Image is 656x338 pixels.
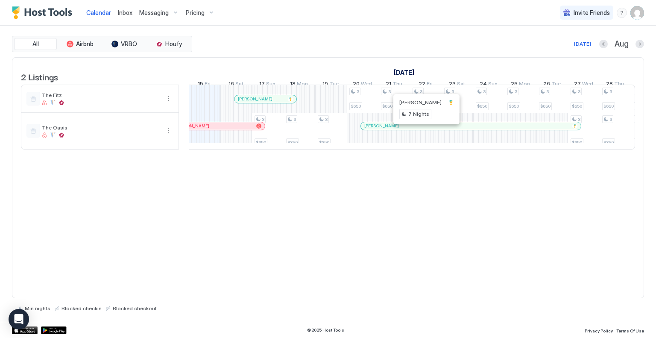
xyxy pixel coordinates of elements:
[457,80,465,89] span: Sat
[287,140,298,145] span: $350
[42,124,160,131] span: The Oasis
[509,103,519,109] span: $650
[196,79,213,91] a: August 15, 2025
[616,328,644,333] span: Terms Of Use
[603,140,614,145] span: $350
[163,94,173,104] button: More options
[477,79,500,91] a: August 24, 2025
[186,9,205,17] span: Pricing
[408,110,429,118] span: 7 Nights
[582,80,593,89] span: Wed
[543,80,550,89] span: 26
[86,8,111,17] a: Calendar
[392,66,416,79] a: August 1, 2025
[238,96,272,102] span: [PERSON_NAME]
[290,80,296,89] span: 18
[228,80,234,89] span: 16
[546,89,549,94] span: 3
[353,80,360,89] span: 20
[12,326,38,334] a: App Store
[574,9,610,17] span: Invite Friends
[449,80,456,89] span: 23
[9,309,29,329] div: Open Intercom Messenger
[361,80,372,89] span: Wed
[477,103,487,109] span: $650
[163,94,173,104] div: menu
[198,80,203,89] span: 15
[574,80,581,89] span: 27
[165,40,182,48] span: Houfy
[175,123,209,129] span: [PERSON_NAME]
[25,305,50,312] span: Min nights
[399,99,442,106] span: [PERSON_NAME]
[551,80,561,89] span: Tue
[163,126,173,136] button: More options
[297,80,308,89] span: Mon
[384,79,404,91] a: August 21, 2025
[118,8,132,17] a: Inbox
[617,8,627,18] div: menu
[139,9,169,17] span: Messaging
[42,92,160,98] span: The Fitz
[609,89,612,94] span: 3
[12,36,192,52] div: tab-group
[320,79,341,91] a: August 19, 2025
[616,326,644,335] a: Terms Of Use
[113,305,157,312] span: Blocked checkout
[483,89,486,94] span: 3
[416,79,435,91] a: August 22, 2025
[307,327,344,333] span: © 2025 Host Tools
[14,38,57,50] button: All
[266,80,275,89] span: Sun
[572,103,582,109] span: $650
[163,126,173,136] div: menu
[420,89,422,94] span: 3
[357,89,359,94] span: 3
[382,103,392,109] span: $650
[205,80,211,89] span: Fri
[606,80,613,89] span: 28
[103,38,146,50] button: VRBO
[257,79,278,91] a: August 17, 2025
[262,117,264,122] span: 3
[519,80,530,89] span: Mon
[540,103,551,109] span: $650
[121,40,137,48] span: VRBO
[12,6,76,19] a: Host Tools Logo
[21,70,58,83] span: 2 Listings
[603,103,614,109] span: $650
[451,89,454,94] span: 3
[572,79,595,91] a: August 27, 2025
[419,80,425,89] span: 22
[61,305,102,312] span: Blocked checkin
[388,89,391,94] span: 3
[329,80,339,89] span: Tue
[118,9,132,16] span: Inbox
[427,80,433,89] span: Fri
[59,38,101,50] button: Airbnb
[386,80,391,89] span: 21
[585,328,613,333] span: Privacy Policy
[635,40,644,48] button: Next month
[86,9,111,16] span: Calendar
[392,80,402,89] span: Thu
[488,80,498,89] span: Sun
[351,103,361,109] span: $650
[259,80,265,89] span: 17
[480,80,487,89] span: 24
[573,39,592,49] button: [DATE]
[630,6,644,20] div: User profile
[293,117,296,122] span: 3
[609,117,612,122] span: 3
[32,40,39,48] span: All
[325,117,328,122] span: 3
[541,79,563,91] a: August 26, 2025
[515,89,517,94] span: 3
[319,140,329,145] span: $350
[147,38,190,50] button: Houfy
[574,40,591,48] div: [DATE]
[511,80,518,89] span: 25
[322,80,328,89] span: 19
[226,79,246,91] a: August 16, 2025
[604,79,626,91] a: August 28, 2025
